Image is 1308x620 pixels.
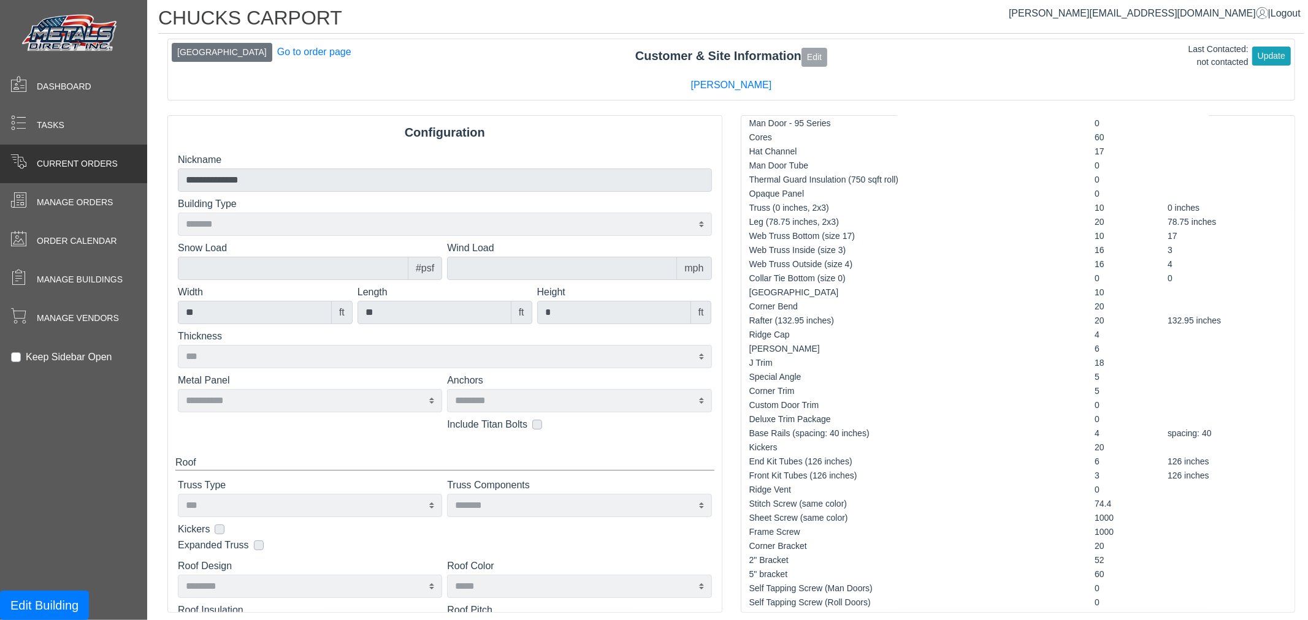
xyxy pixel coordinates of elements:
[749,483,1095,497] td: Ridge Vent
[178,522,210,537] label: Kickers
[749,300,1095,314] td: Corner Bend
[1094,257,1167,271] td: 16
[1167,201,1287,215] td: 0 inches
[1094,412,1167,426] td: 0
[172,43,272,62] button: [GEOGRAPHIC_DATA]
[168,123,722,142] div: Configuration
[690,301,712,324] div: ft
[801,48,827,67] button: Edit
[168,47,1295,66] div: Customer & Site Information
[1094,187,1167,201] td: 0
[1167,455,1287,469] td: 126 inches
[37,273,123,286] span: Manage Buildings
[1167,243,1287,257] td: 3
[749,511,1095,525] td: Sheet Screw (same color)
[1167,426,1287,440] td: spacing: 40
[749,130,1095,145] td: Cores
[277,47,351,57] a: Go to order page
[1094,525,1167,539] td: 1000
[37,119,64,132] span: Tasks
[1094,497,1167,511] td: 74.4
[749,243,1095,257] td: Web Truss Inside (size 3)
[1252,47,1291,66] button: Update
[37,312,119,325] span: Manage Vendors
[749,497,1095,511] td: Stitch Screw (same color)
[1094,285,1167,300] td: 10
[749,384,1095,398] td: Corner Trim
[1094,370,1167,384] td: 5
[178,197,712,211] label: Building Type
[749,187,1095,201] td: Opaque Panel
[447,478,711,493] label: Truss Components
[1094,455,1167,469] td: 6
[511,301,532,324] div: ft
[749,595,1095,610] td: Self Tapping Screw (Roll Doors)
[1167,229,1287,243] td: 17
[749,229,1095,243] td: Web Truss Bottom (size 17)
[749,469,1095,483] td: Front Kit Tubes (126 inches)
[447,417,527,432] label: Include Titan Bolts
[1094,314,1167,328] td: 20
[691,80,772,90] a: [PERSON_NAME]
[447,603,711,618] label: Roof Pitch
[178,603,442,618] label: Roof Insulation
[749,342,1095,356] td: [PERSON_NAME]
[1094,483,1167,497] td: 0
[1094,426,1167,440] td: 4
[749,539,1095,553] td: Corner Bracket
[1009,6,1301,21] div: |
[749,581,1095,595] td: Self Tapping Screw (Man Doors)
[1094,539,1167,553] td: 20
[178,153,712,167] label: Nickname
[37,80,91,93] span: Dashboard
[749,398,1095,412] td: Custom Door Trim
[1094,356,1167,370] td: 18
[1094,300,1167,314] td: 20
[178,285,353,300] label: Width
[749,370,1095,384] td: Special Angle
[1094,469,1167,483] td: 3
[1271,8,1301,18] span: Logout
[408,257,442,280] div: #psf
[1094,567,1167,581] td: 60
[749,314,1095,328] td: Rafter (132.95 inches)
[1009,8,1268,18] a: [PERSON_NAME][EMAIL_ADDRESS][DOMAIN_NAME]
[1094,145,1167,159] td: 17
[676,257,711,280] div: mph
[749,215,1095,229] td: Leg (78.75 inches, 2x3)
[178,478,442,493] label: Truss Type
[1094,440,1167,455] td: 20
[178,538,249,553] label: Expanded Truss
[749,426,1095,440] td: Base Rails (spacing: 40 inches)
[749,257,1095,271] td: Web Truss Outside (size 4)
[37,196,113,209] span: Manage Orders
[1094,342,1167,356] td: 6
[749,145,1095,159] td: Hat Channel
[1094,384,1167,398] td: 5
[447,373,711,388] label: Anchors
[1167,257,1287,271] td: 4
[1094,116,1167,130] td: 0
[1094,201,1167,215] td: 10
[537,285,712,300] label: Height
[749,455,1095,469] td: End Kit Tubes (126 inches)
[1094,130,1167,145] td: 60
[749,553,1095,567] td: 2" Bracket
[1094,553,1167,567] td: 52
[175,455,714,471] div: Roof
[749,271,1095,285] td: Collar Tie Bottom (size 0)
[1094,581,1167,595] td: 0
[37,235,117,248] span: Order Calendar
[447,559,711,573] label: Roof Color
[1094,595,1167,610] td: 0
[749,412,1095,426] td: Deluxe Trim Package
[749,285,1095,300] td: [GEOGRAPHIC_DATA]
[18,11,123,56] img: Metals Direct Inc Logo
[1167,469,1287,483] td: 126 inches
[1167,215,1287,229] td: 78.75 inches
[749,201,1095,215] td: Truss (0 inches, 2x3)
[26,350,112,365] label: Keep Sidebar Open
[749,525,1095,539] td: Frame Screw
[1094,159,1167,173] td: 0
